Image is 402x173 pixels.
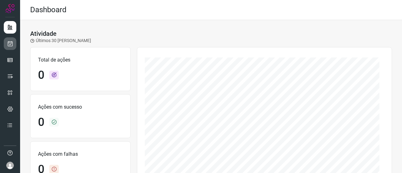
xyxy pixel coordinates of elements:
[30,37,91,44] p: Últimos 30 [PERSON_NAME]
[38,68,44,82] h1: 0
[38,150,123,158] p: Ações com falhas
[30,5,67,14] h2: Dashboard
[6,162,14,169] img: avatar-user-boy.jpg
[38,56,123,64] p: Total de ações
[5,4,15,13] img: Logo
[38,116,44,129] h1: 0
[30,30,57,37] h3: Atividade
[38,103,123,111] p: Ações com sucesso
